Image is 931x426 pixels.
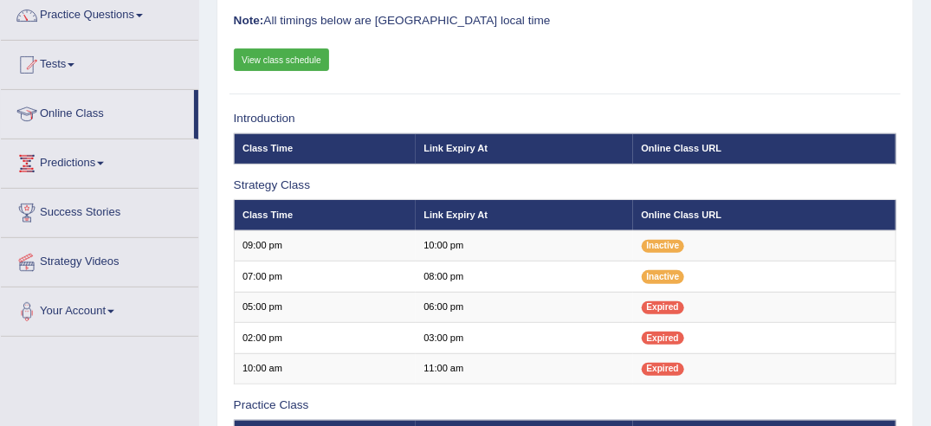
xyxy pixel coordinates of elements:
[1,41,198,84] a: Tests
[1,238,198,281] a: Strategy Videos
[416,353,633,384] td: 11:00 am
[416,133,633,164] th: Link Expiry At
[642,301,684,314] span: Expired
[416,261,633,292] td: 08:00 pm
[234,179,897,192] h3: Strategy Class
[1,139,198,183] a: Predictions
[633,133,896,164] th: Online Class URL
[234,353,416,384] td: 10:00 am
[234,14,264,27] b: Note:
[234,133,416,164] th: Class Time
[234,15,897,28] h3: All timings below are [GEOGRAPHIC_DATA] local time
[642,332,684,345] span: Expired
[234,261,416,292] td: 07:00 pm
[416,200,633,230] th: Link Expiry At
[234,230,416,261] td: 09:00 pm
[1,189,198,232] a: Success Stories
[234,48,330,71] a: View class schedule
[416,323,633,353] td: 03:00 pm
[642,270,685,283] span: Inactive
[416,292,633,322] td: 06:00 pm
[633,200,896,230] th: Online Class URL
[234,399,897,412] h3: Practice Class
[1,287,198,331] a: Your Account
[642,363,684,376] span: Expired
[234,113,897,126] h3: Introduction
[234,200,416,230] th: Class Time
[1,90,194,133] a: Online Class
[234,292,416,322] td: 05:00 pm
[642,240,685,253] span: Inactive
[234,323,416,353] td: 02:00 pm
[416,230,633,261] td: 10:00 pm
